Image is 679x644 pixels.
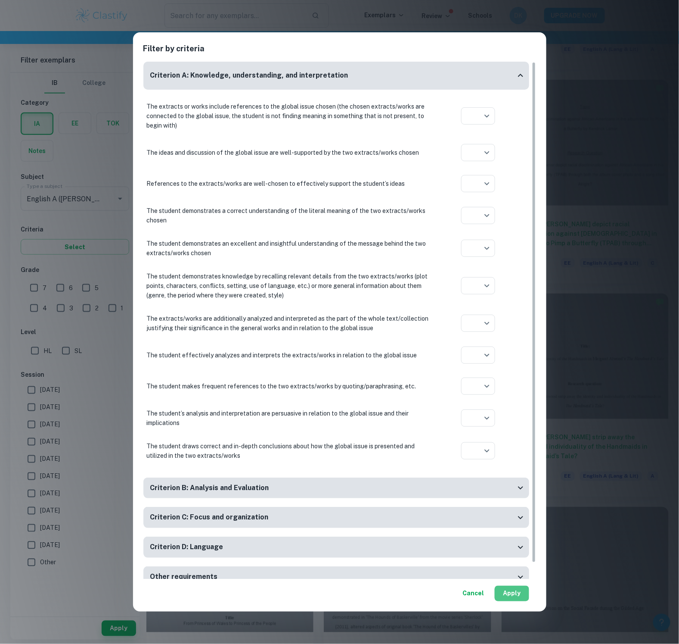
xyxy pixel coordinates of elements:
[147,409,431,428] p: The student’s analysis and interpretation are persuasive in relation to the global issue and thei...
[147,272,431,300] p: The student demonstrates knowledge by recalling relevant details from the two extracts/works (plo...
[150,542,223,553] h6: Criterion D: Language
[143,478,529,499] div: Criterion B: Analysis and Evaluation
[147,239,431,258] p: The student demonstrates an excellent and insightful understanding of the message behind the two ...
[147,314,431,333] p: The extracts/works are additionally analyzed and interpreted as the part of the whole text/collec...
[150,70,348,81] h6: Criterion A: Knowledge, understanding, and interpretation
[147,441,431,460] p: The student draws correct and in-depth conclusions about how the global issue is presented and ut...
[459,586,488,601] button: Cancel
[495,586,529,601] button: Apply
[147,350,431,360] p: The student effectively analyzes and interprets the extracts/works in relation to the global issue
[150,572,218,582] h6: Other requirements
[143,566,529,588] div: Other requirements
[147,206,431,225] p: The student demonstrates a correct understanding of the literal meaning of the two extracts/works...
[147,179,431,188] p: References to the extracts/works are well-chosen to effectively support the student’s ideas
[150,512,269,523] h6: Criterion C: Focus and organization
[147,148,431,157] p: The ideas and discussion of the global issue are well-supported by the two extracts/works chosen
[143,537,529,558] div: Criterion D: Language
[147,381,431,391] p: The student makes frequent references to the two extracts/works by quoting/paraphrasing, etc.
[143,43,536,62] h2: Filter by criteria
[147,102,431,130] p: The extracts or works include references to the global issue chosen (the chosen extracts/works ar...
[143,62,529,90] div: Criterion A: Knowledge, understanding, and interpretation
[143,507,529,528] div: Criterion C: Focus and organization
[150,483,269,494] h6: Criterion B: Analysis and Evaluation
